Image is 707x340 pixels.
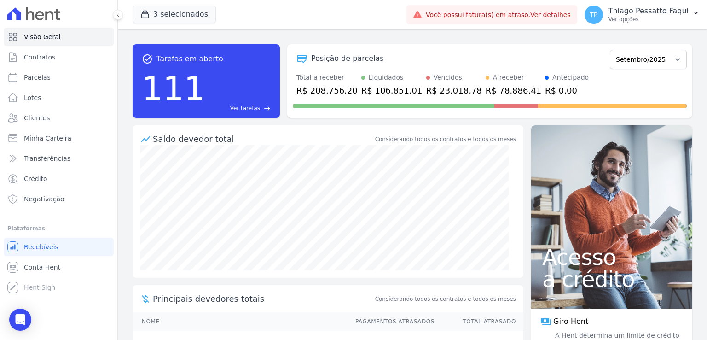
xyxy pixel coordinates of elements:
span: Giro Hent [553,316,588,327]
div: A receber [493,73,524,82]
p: Thiago Pessatto Faqui [608,6,689,16]
a: Visão Geral [4,28,114,46]
div: Liquidados [369,73,404,82]
a: Crédito [4,170,114,188]
span: Crédito [24,174,47,183]
div: 111 [142,64,205,112]
div: Antecipado [552,73,589,82]
span: Principais devedores totais [153,293,373,305]
span: Você possui fatura(s) em atraso. [426,10,571,20]
span: a crédito [542,268,681,290]
div: Total a receber [296,73,358,82]
div: Considerando todos os contratos e todos os meses [375,135,516,143]
span: Conta Hent [24,263,60,272]
a: Conta Hent [4,258,114,276]
span: TP [590,12,597,18]
span: Visão Geral [24,32,61,41]
a: Minha Carteira [4,129,114,147]
span: Ver tarefas [230,104,260,112]
span: Minha Carteira [24,134,71,143]
div: R$ 208.756,20 [296,84,358,97]
div: Posição de parcelas [311,53,384,64]
div: Saldo devedor total [153,133,373,145]
a: Parcelas [4,68,114,87]
a: Contratos [4,48,114,66]
th: Nome [133,312,347,331]
th: Total Atrasado [435,312,523,331]
button: 3 selecionados [133,6,216,23]
a: Recebíveis [4,238,114,256]
span: Clientes [24,113,50,123]
a: Negativação [4,190,114,208]
p: Ver opções [608,16,689,23]
span: Transferências [24,154,70,163]
a: Clientes [4,109,114,127]
div: R$ 23.018,78 [426,84,482,97]
a: Ver tarefas east [209,104,271,112]
span: Recebíveis [24,242,58,252]
button: TP Thiago Pessatto Faqui Ver opções [577,2,707,28]
a: Lotes [4,88,114,107]
div: R$ 106.851,01 [361,84,423,97]
a: Ver detalhes [530,11,571,18]
a: Transferências [4,149,114,168]
span: Considerando todos os contratos e todos os meses [375,295,516,303]
div: Open Intercom Messenger [9,309,31,331]
div: R$ 78.886,41 [486,84,541,97]
div: Vencidos [434,73,462,82]
span: Lotes [24,93,41,102]
span: Contratos [24,53,55,62]
div: Plataformas [7,223,110,234]
span: Acesso [542,246,681,268]
th: Pagamentos Atrasados [347,312,435,331]
span: Parcelas [24,73,51,82]
div: R$ 0,00 [545,84,589,97]
span: Tarefas em aberto [156,53,223,64]
span: Negativação [24,194,64,204]
span: task_alt [142,53,153,64]
span: east [264,105,271,112]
